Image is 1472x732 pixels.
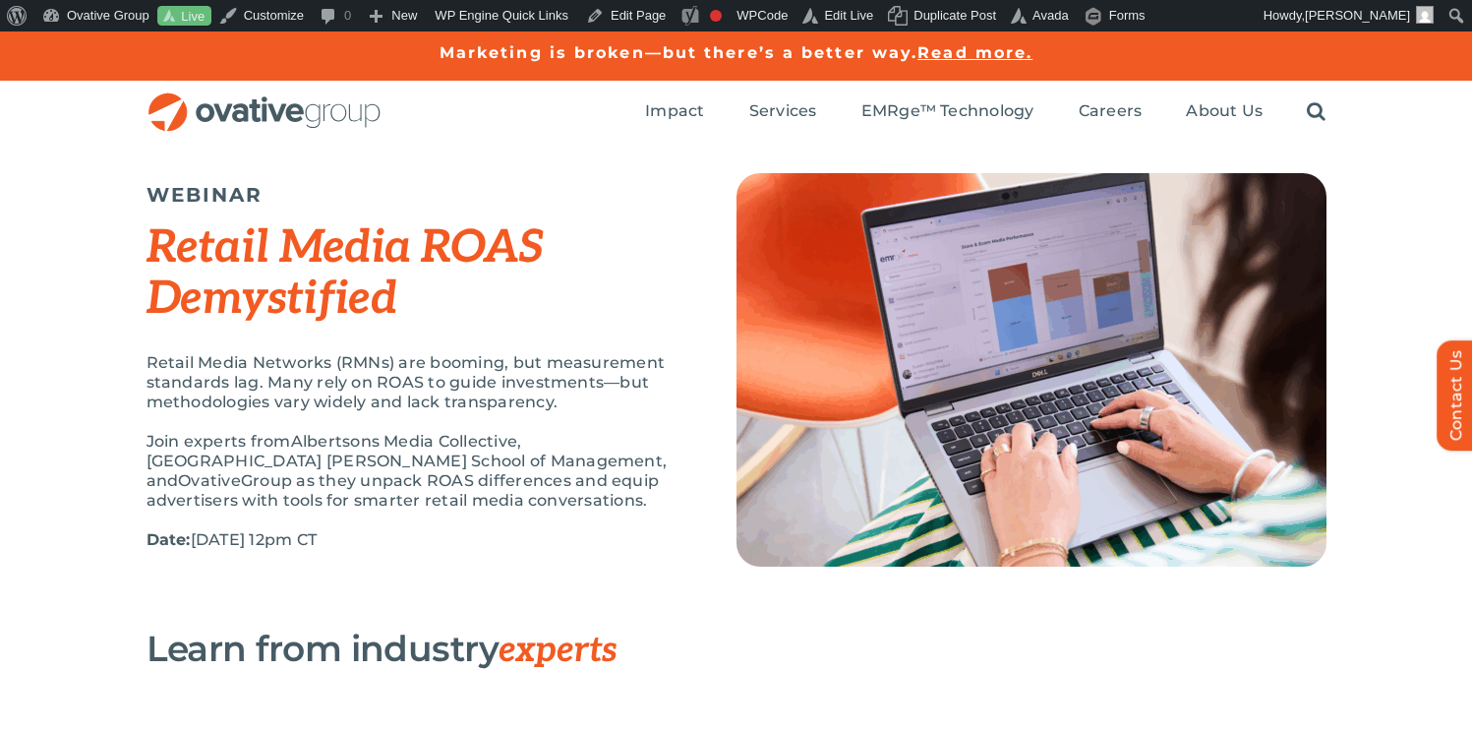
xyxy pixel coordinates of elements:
p: [DATE] 12pm CT [147,530,687,550]
span: Ovative [178,471,241,490]
span: Careers [1079,101,1143,121]
a: Marketing is broken—but there’s a better way. [440,43,918,62]
span: Albertsons Media Collective, [GEOGRAPHIC_DATA] [PERSON_NAME] School of Management, and [147,432,668,490]
img: Top Image (2) [736,173,1326,567]
nav: Menu [645,81,1325,144]
a: About Us [1186,101,1263,123]
p: Join experts from [147,432,687,511]
p: Retail Media Networks (RMNs) are booming, but measurement standards lag. Many rely on ROAS to gui... [147,353,687,412]
h3: Learn from industry [147,629,1228,670]
span: Impact [645,101,704,121]
div: Focus keyphrase not set [710,10,722,22]
span: Services [749,101,817,121]
a: Impact [645,101,704,123]
a: Careers [1079,101,1143,123]
h5: WEBINAR [147,183,687,207]
a: OG_Full_horizontal_RGB [147,91,383,109]
span: Group as they unpack ROAS differences and equip advertisers with tools for smarter retail media c... [147,471,660,510]
span: [PERSON_NAME] [1305,8,1410,23]
a: Services [749,101,817,123]
span: experts [499,629,617,672]
a: Read more. [917,43,1032,62]
a: EMRge™ Technology [861,101,1034,123]
span: EMRge™ Technology [861,101,1034,121]
a: Search [1307,101,1325,123]
em: Retail Media ROAS Demystified [147,220,544,327]
span: About Us [1186,101,1263,121]
strong: Date: [147,530,191,549]
a: Live [157,6,211,27]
